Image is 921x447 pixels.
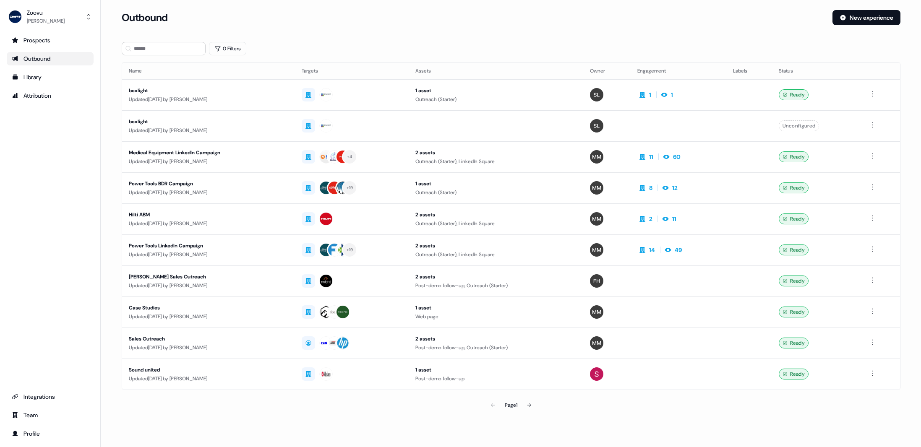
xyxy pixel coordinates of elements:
[129,95,289,104] div: Updated [DATE] by [PERSON_NAME]
[415,242,577,250] div: 2 assets
[415,304,577,312] div: 1 asset
[7,390,94,403] a: Go to integrations
[129,188,289,197] div: Updated [DATE] by [PERSON_NAME]
[671,91,673,99] div: 1
[129,374,289,383] div: Updated [DATE] by [PERSON_NAME]
[295,62,409,79] th: Targets
[122,11,168,24] h3: Outbound
[832,10,900,25] button: New experience
[129,335,289,343] div: Sales Outreach
[590,212,603,226] img: Morgan
[649,246,655,254] div: 14
[129,157,289,166] div: Updated [DATE] by [PERSON_NAME]
[409,62,583,79] th: Assets
[129,117,289,126] div: boxlight
[415,335,577,343] div: 2 assets
[12,55,89,63] div: Outbound
[7,70,94,84] a: Go to templates
[415,148,577,157] div: 2 assets
[7,408,94,422] a: Go to team
[27,8,65,17] div: Zoovu
[415,281,577,290] div: Post-demo follow-up, Outreach (Starter)
[129,242,289,250] div: Power Tools LinkedIn Campaign
[583,62,630,79] th: Owner
[672,215,676,223] div: 11
[12,73,89,81] div: Library
[7,89,94,102] a: Go to attribution
[772,62,861,79] th: Status
[415,157,577,166] div: Outreach (Starter), LinkedIn Square
[649,184,652,192] div: 8
[27,17,65,25] div: [PERSON_NAME]
[209,42,246,55] button: 0 Filters
[415,312,577,321] div: Web page
[415,86,577,95] div: 1 asset
[790,339,805,347] span: Ready
[649,91,651,99] div: 1
[347,246,353,254] div: + 19
[129,304,289,312] div: Case Studies
[505,401,517,409] div: Page 1
[590,367,603,381] img: Sandy
[590,336,603,350] img: Morgan
[12,392,89,401] div: Integrations
[790,215,805,223] span: Ready
[673,153,681,161] div: 60
[415,366,577,374] div: 1 asset
[631,62,726,79] th: Engagement
[129,211,289,219] div: Hilti ABM
[129,148,289,157] div: Medical Equipment LinkedIn Campaign
[7,7,94,27] button: Zoovu[PERSON_NAME]
[590,243,603,257] img: Morgan
[129,86,289,95] div: boxlight
[590,305,603,319] img: Morgan
[649,215,652,223] div: 2
[415,179,577,188] div: 1 asset
[129,179,289,188] div: Power Tools BDR Campaign
[129,250,289,259] div: Updated [DATE] by [PERSON_NAME]
[122,62,295,79] th: Name
[590,119,603,133] img: Spencer
[672,184,678,192] div: 12
[129,312,289,321] div: Updated [DATE] by [PERSON_NAME]
[415,219,577,228] div: Outreach (Starter), LinkedIn Square
[7,427,94,440] a: Go to profile
[415,250,577,259] div: Outreach (Starter), LinkedIn Square
[783,122,816,130] span: Unconfigured
[590,181,603,195] img: Morgan
[790,246,805,254] span: Ready
[415,374,577,383] div: Post-demo follow-up
[12,36,89,44] div: Prospects
[12,429,89,438] div: Profile
[129,219,289,228] div: Updated [DATE] by [PERSON_NAME]
[726,62,772,79] th: Labels
[7,52,94,65] a: Go to outbound experience
[12,411,89,419] div: Team
[790,277,805,285] span: Ready
[790,308,805,316] span: Ready
[129,366,289,374] div: Sound united
[415,343,577,352] div: Post-demo follow-up, Outreach (Starter)
[347,153,352,161] div: + 4
[129,273,289,281] div: [PERSON_NAME] Sales Outreach
[790,370,805,378] span: Ready
[590,274,603,288] img: Freddie
[590,150,603,164] img: Morgan
[415,188,577,197] div: Outreach (Starter)
[347,184,353,192] div: + 19
[675,246,682,254] div: 49
[129,126,289,135] div: Updated [DATE] by [PERSON_NAME]
[649,153,653,161] div: 11
[790,153,805,161] span: Ready
[129,281,289,290] div: Updated [DATE] by [PERSON_NAME]
[790,184,805,192] span: Ready
[590,88,603,101] img: Spencer
[415,273,577,281] div: 2 assets
[129,343,289,352] div: Updated [DATE] by [PERSON_NAME]
[12,91,89,100] div: Attribution
[7,34,94,47] a: Go to prospects
[415,211,577,219] div: 2 assets
[790,91,805,99] span: Ready
[415,95,577,104] div: Outreach (Starter)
